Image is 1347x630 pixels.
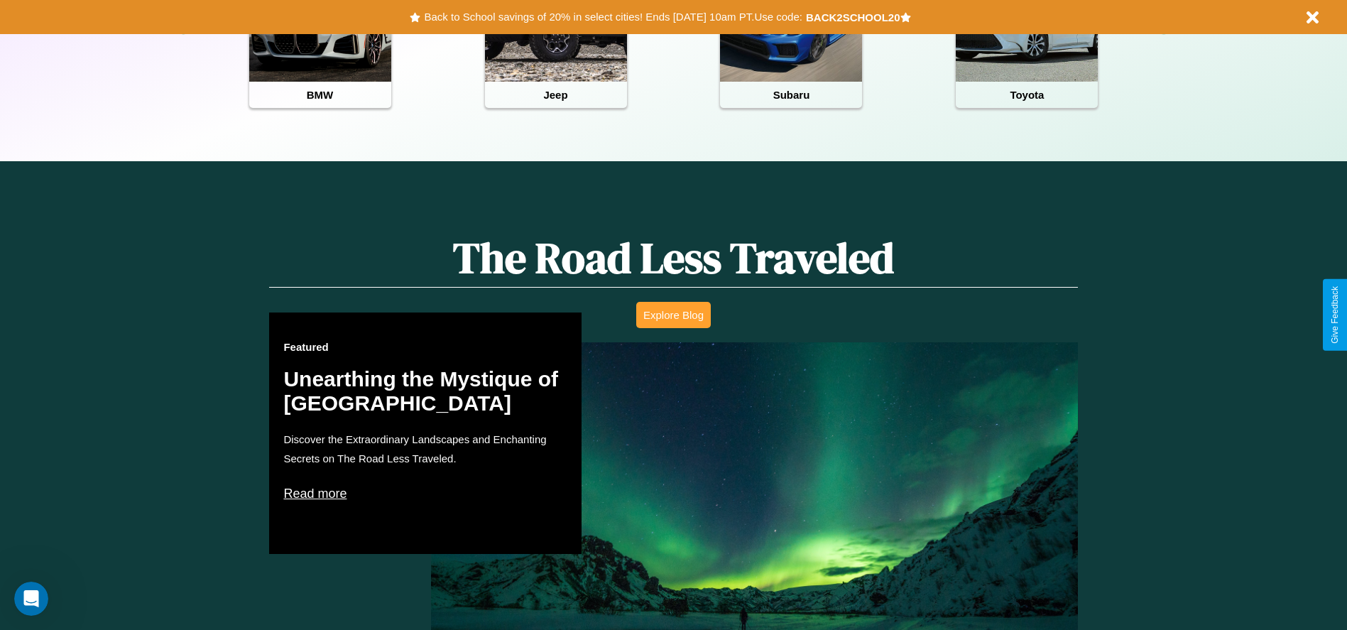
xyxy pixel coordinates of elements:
h4: Toyota [956,82,1098,108]
h4: BMW [249,82,391,108]
p: Read more [283,482,567,505]
h1: The Road Less Traveled [269,229,1077,288]
h2: Unearthing the Mystique of [GEOGRAPHIC_DATA] [283,367,567,416]
h4: Subaru [720,82,862,108]
div: Give Feedback [1330,286,1340,344]
b: BACK2SCHOOL20 [806,11,900,23]
button: Explore Blog [636,302,711,328]
h4: Jeep [485,82,627,108]
iframe: Intercom live chat [14,582,48,616]
h3: Featured [283,341,567,353]
button: Back to School savings of 20% in select cities! Ends [DATE] 10am PT.Use code: [420,7,805,27]
p: Discover the Extraordinary Landscapes and Enchanting Secrets on The Road Less Traveled. [283,430,567,468]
